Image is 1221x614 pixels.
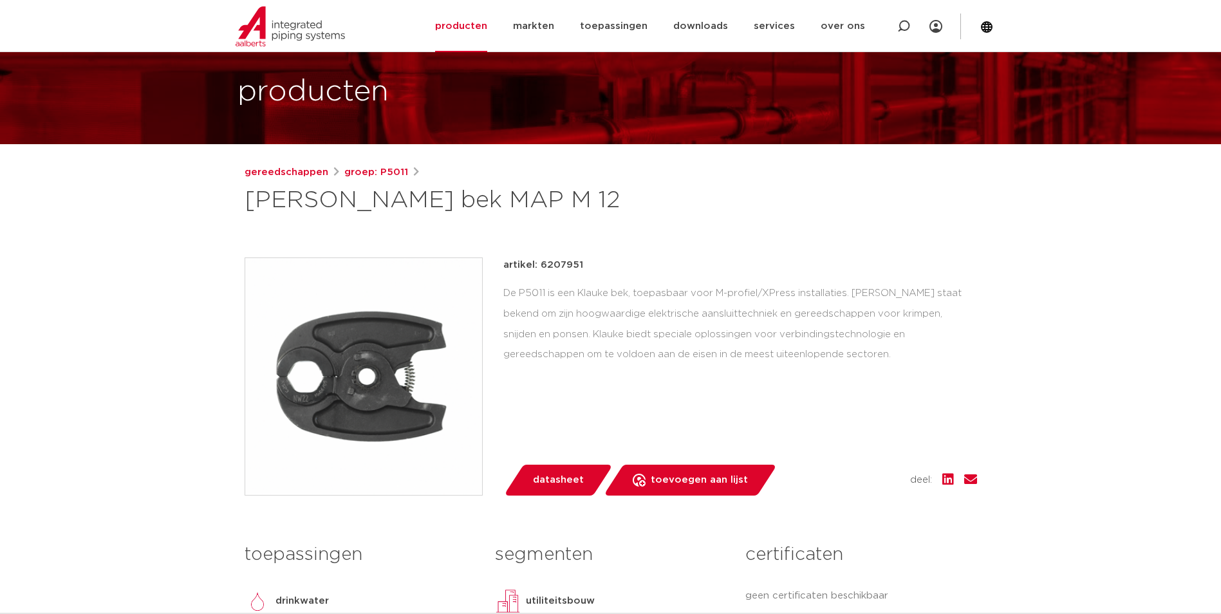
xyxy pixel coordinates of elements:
a: groep: P5011 [344,165,408,180]
h1: producten [238,71,389,113]
span: toevoegen aan lijst [651,470,748,490]
a: datasheet [503,465,613,496]
p: artikel: 6207951 [503,257,583,273]
h3: certificaten [745,542,976,568]
h1: [PERSON_NAME] bek MAP M 12 [245,185,728,216]
p: utiliteitsbouw [526,593,595,609]
p: geen certificaten beschikbaar [745,588,976,604]
img: drinkwater [245,588,270,614]
span: deel: [910,472,932,488]
img: utiliteitsbouw [495,588,521,614]
img: Product Image for Klauke bek MAP M 12 [245,258,482,495]
span: datasheet [533,470,584,490]
div: De P5011 is een Klauke bek, toepasbaar voor M-profiel/XPress installaties. [PERSON_NAME] staat be... [503,283,977,365]
h3: segmenten [495,542,726,568]
a: gereedschappen [245,165,328,180]
p: drinkwater [275,593,329,609]
h3: toepassingen [245,542,476,568]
